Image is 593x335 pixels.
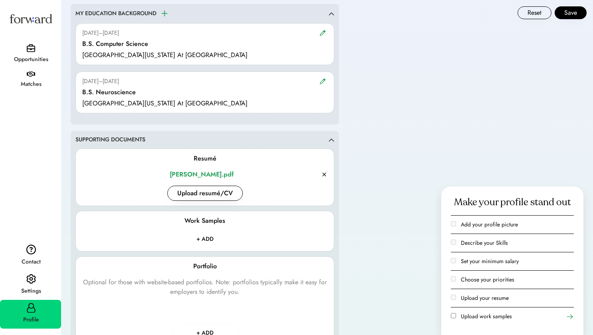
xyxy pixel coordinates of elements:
div: [GEOGRAPHIC_DATA][US_STATE] At [GEOGRAPHIC_DATA] [82,99,248,108]
button: Reset [518,6,551,19]
div: Opportunities [1,55,61,64]
img: handshake.svg [27,71,35,77]
img: settings.svg [26,274,36,284]
label: Set your minimum salary [461,257,519,265]
div: [DATE]–[DATE] [82,29,119,37]
div: Profile [1,315,61,325]
label: Add your profile picture [461,220,518,228]
div: [GEOGRAPHIC_DATA][US_STATE] At [GEOGRAPHIC_DATA] [82,50,248,60]
div: Contact [1,257,61,267]
a: [PERSON_NAME].pdf [82,170,321,179]
label: Upload your resume [461,294,509,302]
img: pencil.svg [319,78,326,84]
div: Portfolio [193,262,217,271]
img: pencil.svg [319,30,326,36]
div: Work Samples [184,216,225,226]
div: Resumé [194,154,216,163]
div: Settings [1,286,61,296]
label: Upload work samples [461,312,512,320]
label: Describe your Skills [461,239,508,247]
img: Forward logo [8,6,54,31]
div: SUPPORTING DOCUMENTS [75,136,145,144]
div: B.S. Computer Science [82,39,148,49]
div: Optional for those with website-based portfolios. Note: portfolios typically make it easy for emp... [82,278,327,297]
div: Make your profile stand out [454,196,571,209]
img: briefcase.svg [27,44,35,52]
button: Upload resumé/CV [167,186,243,201]
div: Matches [1,79,61,89]
button: Save [555,6,587,19]
label: Choose your priorities [461,276,514,283]
div: [DATE]–[DATE] [82,77,119,85]
img: contact.svg [26,244,36,255]
img: caret-up.svg [329,138,334,142]
div: B.S. Neuroscience [82,87,136,97]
